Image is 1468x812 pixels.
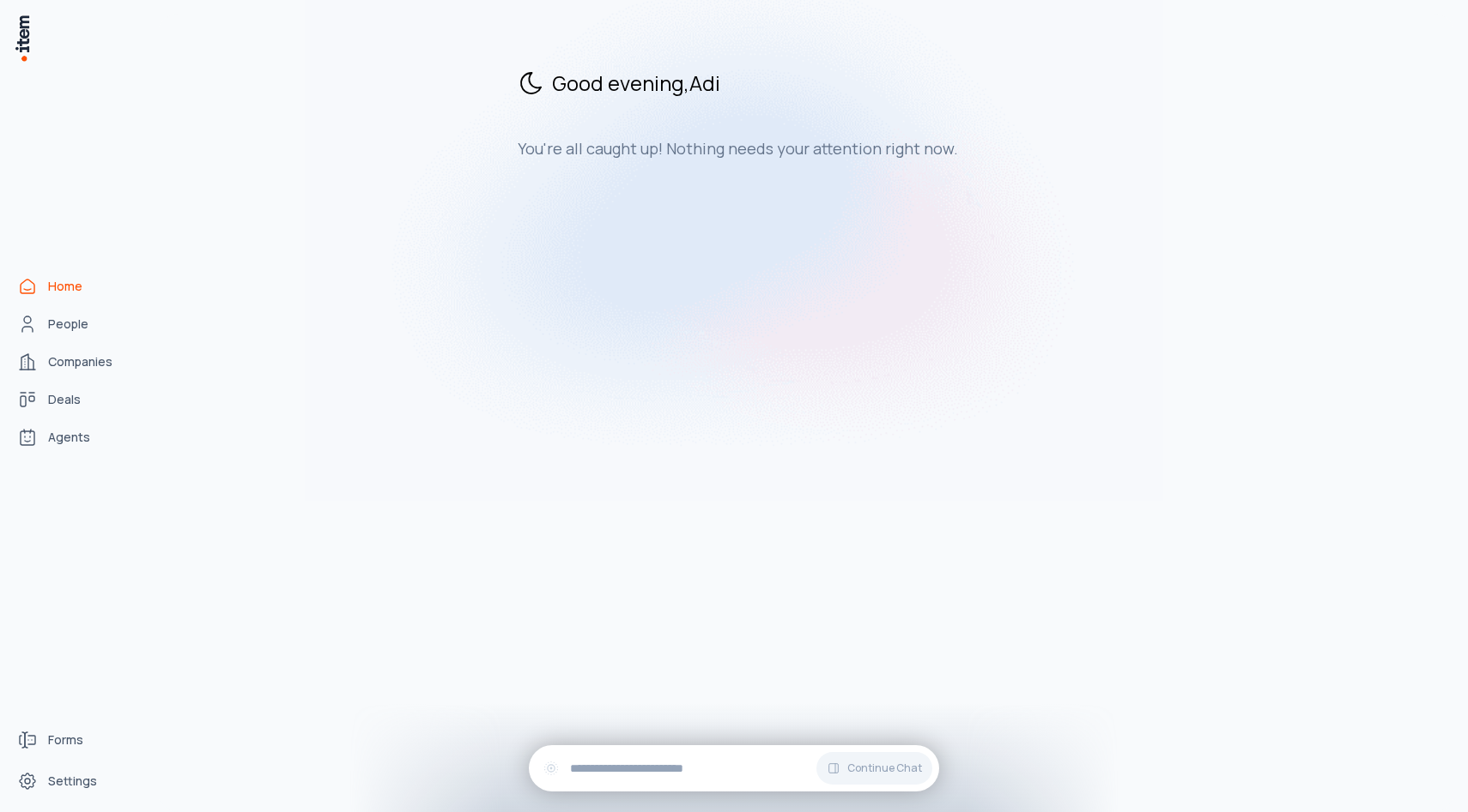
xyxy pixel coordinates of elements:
a: People [10,307,141,341]
span: Continue Chat [847,761,922,775]
a: Forms [10,723,141,757]
span: Agents [48,429,90,446]
img: Item Brain Logo [14,14,31,63]
span: Forms [48,731,83,749]
span: Companies [48,353,112,370]
span: Home [48,278,82,295]
h3: You're all caught up! Nothing needs your attention right now. [518,138,1095,159]
a: Settings [10,764,141,798]
a: Agents [10,420,141,454]
h2: Good evening , Adi [518,69,1095,97]
span: Settings [48,773,97,790]
span: People [48,316,88,333]
a: Companies [10,345,141,379]
button: Continue Chat [816,752,932,785]
a: Home [10,269,141,304]
div: Continue Chat [529,745,939,791]
a: Deals [10,382,141,417]
span: Deals [48,391,81,408]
